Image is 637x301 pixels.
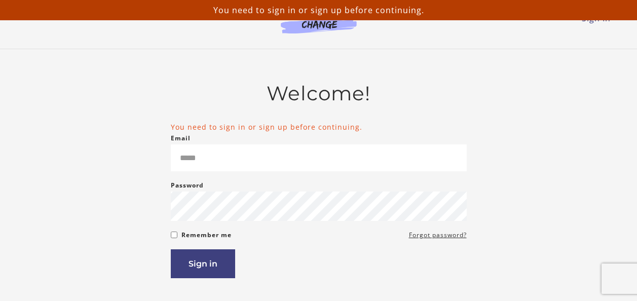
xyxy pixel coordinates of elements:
button: Sign in [171,249,235,278]
label: Remember me [181,229,232,241]
a: Forgot password? [409,229,467,241]
img: Agents of Change Logo [270,10,367,33]
h2: Welcome! [171,82,467,105]
label: Password [171,179,204,192]
label: Email [171,132,191,144]
p: You need to sign in or sign up before continuing. [4,4,633,16]
li: You need to sign in or sign up before continuing. [171,122,467,132]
